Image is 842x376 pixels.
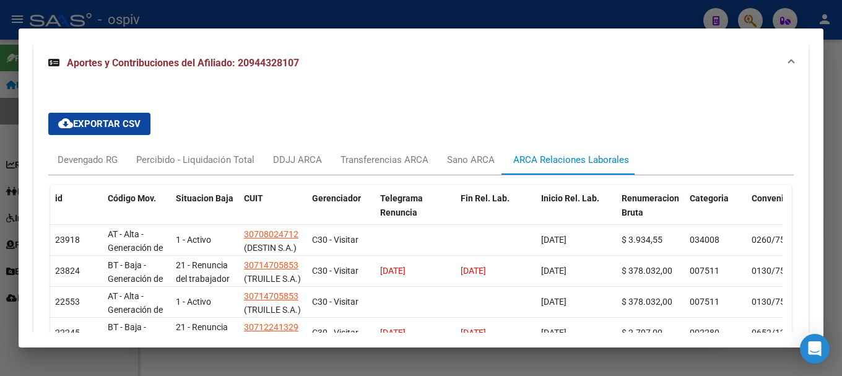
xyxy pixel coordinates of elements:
[752,328,785,338] span: 0652/12
[312,235,358,245] span: C30 - Visitar
[55,266,80,276] span: 23824
[58,153,118,167] div: Devengado RG
[48,113,150,135] button: Exportar CSV
[541,235,566,245] span: [DATE]
[461,266,486,276] span: [DATE]
[273,153,322,167] div: DDJJ ARCA
[380,193,423,217] span: Telegrama Renuncia
[513,153,629,167] div: ARCA Relaciones Laborales
[752,297,785,307] span: 0130/75
[58,118,141,129] span: Exportar CSV
[108,193,156,203] span: Código Mov.
[108,229,163,268] span: AT - Alta - Generación de clave
[622,235,662,245] span: $ 3.934,55
[622,266,672,276] span: $ 378.032,00
[690,235,719,245] span: 034008
[136,153,254,167] div: Percibido - Liquidación Total
[341,153,428,167] div: Transferencias ARCA
[108,322,163,361] span: BT - Baja - Generación de Clave
[541,193,599,203] span: Inicio Rel. Lab.
[244,322,298,332] span: 30712241329
[312,297,358,307] span: C30 - Visitar
[456,185,536,240] datatable-header-cell: Fin Rel. Lab.
[176,297,211,307] span: 1 - Activo
[67,57,299,69] span: Aportes y Contribuciones del Afiliado: 20944328107
[176,235,211,245] span: 1 - Activo
[244,305,301,315] span: (TRUILLE S.A.)
[752,266,785,276] span: 0130/75
[176,193,233,203] span: Situacion Baja
[55,297,80,307] span: 22553
[461,328,486,338] span: [DATE]
[33,43,809,83] mat-expansion-panel-header: Aportes y Contribuciones del Afiliado: 20944328107
[244,193,263,203] span: CUIT
[380,266,406,276] span: [DATE]
[380,328,406,338] span: [DATE]
[536,185,617,240] datatable-header-cell: Inicio Rel. Lab.
[752,235,785,245] span: 0260/75
[244,291,298,301] span: 30714705853
[307,185,375,240] datatable-header-cell: Gerenciador
[622,297,672,307] span: $ 378.032,00
[244,274,301,284] span: (TRUILLE S.A.)
[541,297,566,307] span: [DATE]
[312,328,358,338] span: C30 - Visitar
[108,260,163,299] span: BT - Baja - Generación de Clave
[55,193,63,203] span: id
[239,185,307,240] datatable-header-cell: CUIT
[55,328,80,338] span: 22245
[244,260,298,270] span: 30714705853
[312,266,358,276] span: C30 - Visitar
[55,235,80,245] span: 23918
[690,193,729,203] span: Categoria
[690,297,719,307] span: 007511
[50,185,103,240] datatable-header-cell: id
[244,229,298,239] span: 30708024712
[176,260,230,341] span: 21 - Renuncia del trabajador / ART.240 - LCT / ART.64 Inc.a) L22248 y otras
[171,185,239,240] datatable-header-cell: Situacion Baja
[244,243,297,253] span: (DESTIN S.A.)
[622,328,662,338] span: $ 2.797,00
[622,193,679,217] span: Renumeracion Bruta
[685,185,747,240] datatable-header-cell: Categoria
[312,193,361,203] span: Gerenciador
[617,185,685,240] datatable-header-cell: Renumeracion Bruta
[375,185,456,240] datatable-header-cell: Telegrama Renuncia
[541,328,566,338] span: [DATE]
[541,266,566,276] span: [DATE]
[752,193,789,203] span: Convenio
[690,328,719,338] span: 002280
[690,266,719,276] span: 007511
[461,193,510,203] span: Fin Rel. Lab.
[800,334,830,364] div: Open Intercom Messenger
[447,153,495,167] div: Sano ARCA
[108,291,163,330] span: AT - Alta - Generación de clave
[747,185,809,240] datatable-header-cell: Convenio
[103,185,171,240] datatable-header-cell: Código Mov.
[58,116,73,131] mat-icon: cloud_download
